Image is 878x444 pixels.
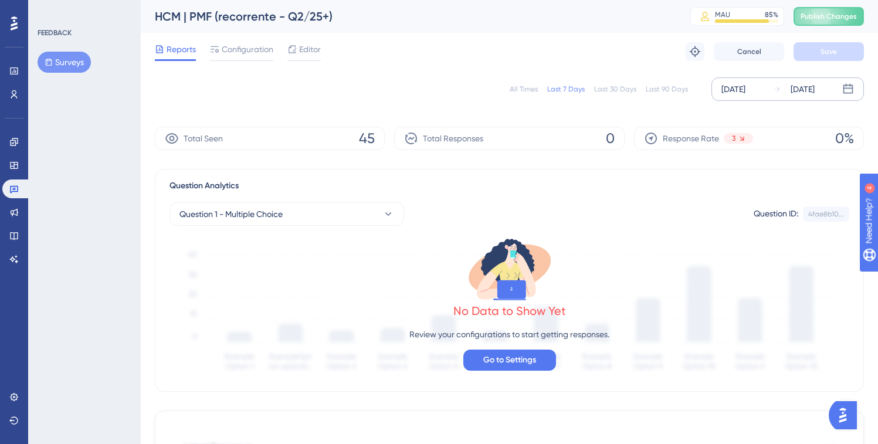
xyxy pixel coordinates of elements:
[222,42,273,56] span: Configuration
[754,206,798,222] div: Question ID:
[483,353,536,367] span: Go to Settings
[765,10,778,19] div: 85 %
[821,47,837,56] span: Save
[38,28,72,38] div: FEEDBACK
[835,129,854,148] span: 0%
[791,82,815,96] div: [DATE]
[646,84,688,94] div: Last 90 Days
[606,129,615,148] span: 0
[794,42,864,61] button: Save
[829,398,864,433] iframe: UserGuiding AI Assistant Launcher
[732,134,735,143] span: 3
[714,42,784,61] button: Cancel
[453,303,566,319] div: No Data to Show Yet
[28,3,73,17] span: Need Help?
[170,202,404,226] button: Question 1 - Multiple Choice
[594,84,636,94] div: Last 30 Days
[299,42,321,56] span: Editor
[170,179,239,193] span: Question Analytics
[155,8,661,25] div: HCM | PMF (recorrente - Q2/25+)
[547,84,585,94] div: Last 7 Days
[82,6,85,15] div: 4
[737,47,761,56] span: Cancel
[801,12,857,21] span: Publish Changes
[794,7,864,26] button: Publish Changes
[808,209,844,219] div: 4fae8b10...
[167,42,196,56] span: Reports
[510,84,538,94] div: All Times
[463,350,556,371] button: Go to Settings
[184,131,223,145] span: Total Seen
[715,10,730,19] div: MAU
[38,52,91,73] button: Surveys
[409,327,609,341] p: Review your configurations to start getting responses.
[663,131,719,145] span: Response Rate
[721,82,745,96] div: [DATE]
[179,207,283,221] span: Question 1 - Multiple Choice
[359,129,375,148] span: 45
[423,131,483,145] span: Total Responses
